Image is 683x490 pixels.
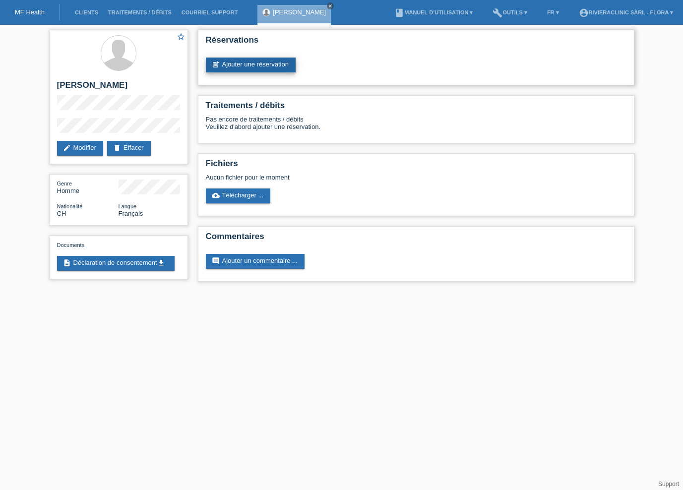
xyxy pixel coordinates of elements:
span: Documents [57,242,85,248]
span: Suisse [57,210,66,217]
i: comment [212,257,220,265]
div: Pas encore de traitements / débits Veuillez d'abord ajouter une réservation. [206,116,626,138]
i: cloud_upload [212,191,220,199]
i: post_add [212,61,220,68]
i: delete [113,144,121,152]
a: MF Health [15,8,45,16]
a: editModifier [57,141,103,156]
span: Langue [119,203,137,209]
h2: Fichiers [206,159,626,174]
i: book [394,8,404,18]
a: bookManuel d’utilisation ▾ [389,9,478,15]
a: FR ▾ [542,9,564,15]
i: account_circle [579,8,589,18]
i: edit [63,144,71,152]
a: [PERSON_NAME] [273,8,326,16]
span: Genre [57,181,72,186]
a: Clients [70,9,103,15]
a: cloud_uploadTélécharger ... [206,188,271,203]
h2: Commentaires [206,232,626,246]
i: build [493,8,502,18]
a: commentAjouter un commentaire ... [206,254,305,269]
h2: Réservations [206,35,626,50]
a: star_border [177,32,186,43]
a: descriptionDéclaration de consentementget_app [57,256,175,271]
a: account_circleRIVIERAclinic Sàrl - Flora ▾ [574,9,678,15]
a: post_addAjouter une réservation [206,58,296,72]
i: close [328,3,333,8]
a: deleteEffacer [107,141,151,156]
h2: [PERSON_NAME] [57,80,180,95]
h2: Traitements / débits [206,101,626,116]
a: Traitements / débits [103,9,177,15]
span: Français [119,210,143,217]
div: Homme [57,180,119,194]
span: Nationalité [57,203,83,209]
div: Aucun fichier pour le moment [206,174,509,181]
i: description [63,259,71,267]
a: Support [658,481,679,488]
i: get_app [157,259,165,267]
a: close [327,2,334,9]
a: Courriel Support [177,9,243,15]
i: star_border [177,32,186,41]
a: buildOutils ▾ [488,9,532,15]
